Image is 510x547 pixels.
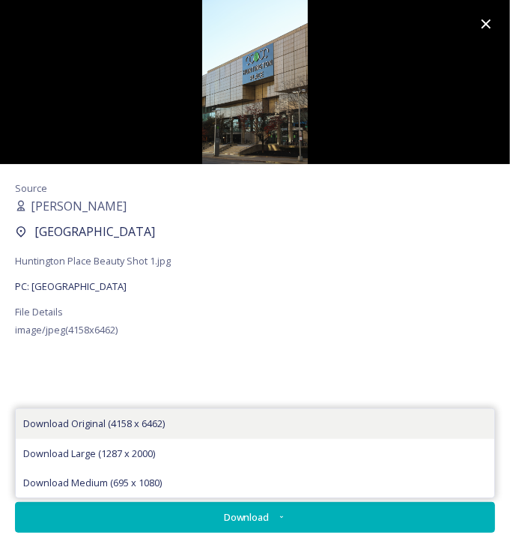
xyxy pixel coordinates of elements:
[31,197,127,215] span: [PERSON_NAME]
[23,417,165,431] span: Download Original (4158 x 6462)
[15,181,47,195] span: Source
[23,447,155,461] span: Download Large (1287 x 2000)
[15,323,118,336] span: image/jpeg ( 4158 x 6462 )
[15,305,63,318] span: File Details
[34,223,155,241] span: [GEOGRAPHIC_DATA]
[15,254,171,268] span: Huntington Place Beauty Shot 1.jpg
[23,476,162,490] span: Download Medium (695 x 1080)
[15,502,495,533] button: Download
[15,279,127,293] span: PC: [GEOGRAPHIC_DATA]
